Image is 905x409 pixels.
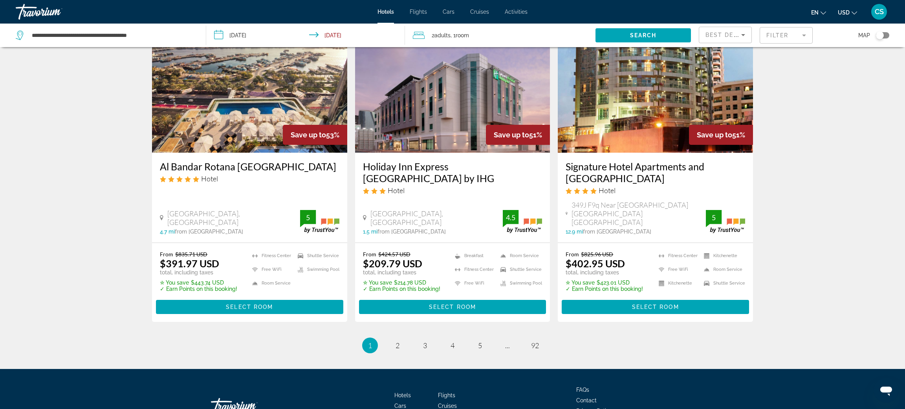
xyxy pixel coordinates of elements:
a: FAQs [576,387,589,393]
li: Swimming Pool [496,278,542,288]
del: $424.57 USD [378,251,410,257]
img: Hotel image [558,27,753,153]
a: Signature Hotel Apartments and [GEOGRAPHIC_DATA] [566,161,745,184]
span: From [160,251,173,257]
span: From [363,251,376,257]
div: 4 star Hotel [566,186,745,195]
span: Hotel [599,186,616,195]
img: Hotel image [355,27,550,153]
span: Save up to [494,131,529,139]
a: Al Bandar Rotana [GEOGRAPHIC_DATA] [160,161,339,172]
button: Toggle map [870,32,889,39]
p: $214.78 USD [363,279,440,286]
button: Change currency [838,7,857,18]
span: 3 [423,341,427,350]
h3: Holiday Inn Express [GEOGRAPHIC_DATA] by IHG [363,161,542,184]
span: Best Deals [705,32,746,38]
button: Change language [811,7,826,18]
span: Save up to [291,131,326,139]
a: Select Room [562,301,749,310]
a: Travorium [16,2,94,22]
button: Select Room [562,300,749,314]
a: Hotels [394,392,411,398]
a: Activities [505,9,528,15]
li: Fitness Center [451,265,496,274]
span: 92 [531,341,539,350]
li: Swimming Pool [294,265,339,274]
li: Room Service [700,265,745,274]
nav: Pagination [152,338,753,353]
span: Map [858,30,870,41]
div: 51% [689,125,753,145]
span: 2 [396,341,399,350]
div: 5 star Hotel [160,174,339,183]
button: Travelers: 2 adults, 0 children [405,24,595,47]
span: , 1 [451,30,469,41]
div: 4.5 [503,213,518,222]
img: trustyou-badge.svg [300,210,339,233]
span: Room [456,32,469,38]
a: Cars [443,9,454,15]
ins: $402.95 USD [566,257,625,269]
p: ✓ Earn Points on this booking! [363,286,440,292]
li: Fitness Center [655,251,700,261]
del: $825.96 USD [581,251,613,257]
span: from [GEOGRAPHIC_DATA] [583,228,651,235]
div: 5 [706,213,722,222]
img: trustyou-badge.svg [706,210,745,233]
li: Kitchenette [700,251,745,261]
span: CS [875,8,884,16]
span: from [GEOGRAPHIC_DATA] [377,228,446,235]
a: Select Room [156,301,343,310]
li: Shuttle Service [294,251,339,261]
a: Select Room [359,301,546,310]
span: 2 [432,30,451,41]
span: en [811,9,819,16]
span: Adults [434,32,451,38]
div: 53% [283,125,347,145]
ins: $391.97 USD [160,257,219,269]
li: Kitchenette [655,278,700,288]
li: Room Service [496,251,542,261]
span: Select Room [429,304,476,310]
span: Hotel [388,186,405,195]
img: Hotel image [152,27,347,153]
span: 349J F9q Near [GEOGRAPHIC_DATA] [GEOGRAPHIC_DATA] [GEOGRAPHIC_DATA] [572,201,706,226]
button: Filter [760,27,813,44]
span: From [566,251,579,257]
p: total, including taxes [160,269,237,276]
span: Hotel [201,174,218,183]
div: 3 star Hotel [363,186,542,195]
span: Flights [410,9,427,15]
div: 51% [486,125,550,145]
li: Fitness Center [248,251,294,261]
span: 4 [451,341,454,350]
del: $835.71 USD [175,251,207,257]
button: Select Room [156,300,343,314]
span: Select Room [226,304,273,310]
a: Cruises [470,9,489,15]
span: ✮ You save [363,279,392,286]
button: Search [595,28,691,42]
span: Contact [576,397,597,404]
span: 4.7 mi [160,228,175,235]
span: [GEOGRAPHIC_DATA], [GEOGRAPHIC_DATA] [370,209,503,226]
li: Shuttle Service [496,265,542,274]
li: Free WiFi [248,265,294,274]
a: Hotels [377,9,394,15]
a: Cars [394,403,406,409]
li: Breakfast [451,251,496,261]
span: Cruises [438,403,457,409]
span: ... [505,341,510,350]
